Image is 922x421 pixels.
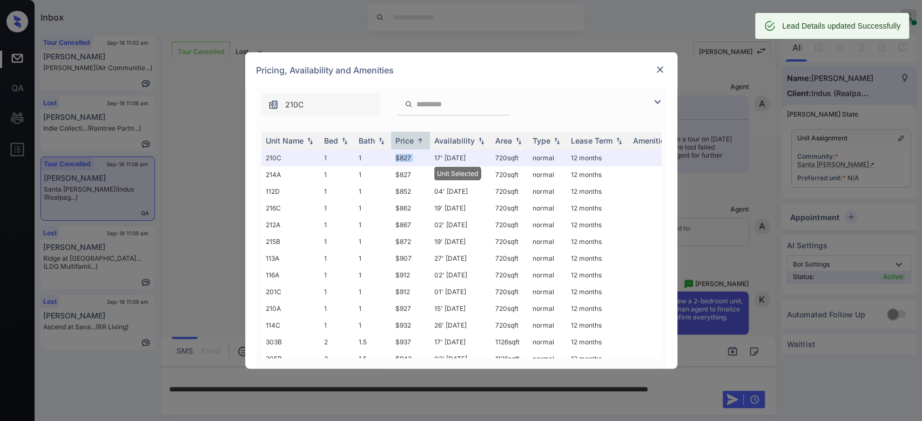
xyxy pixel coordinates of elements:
td: normal [528,300,567,317]
td: 27' [DATE] [430,250,491,267]
td: 720 sqft [491,317,528,334]
span: 210C [285,99,304,111]
td: $907 [391,250,430,267]
td: 720 sqft [491,250,528,267]
div: Pricing, Availability and Amenities [245,52,677,88]
td: 1 [320,283,354,300]
td: 216C [261,200,320,216]
td: 15' [DATE] [430,300,491,317]
td: normal [528,183,567,200]
img: icon-zuma [268,99,279,110]
td: 12 months [567,233,629,250]
td: 116A [261,267,320,283]
td: normal [528,200,567,216]
td: 1 [354,317,391,334]
td: 19' [DATE] [430,233,491,250]
td: 720 sqft [491,233,528,250]
td: 02' [DATE] [430,350,491,367]
td: 12 months [567,350,629,367]
td: normal [528,350,567,367]
td: 720 sqft [491,166,528,183]
td: 1 [320,150,354,166]
td: 19' [DATE] [430,200,491,216]
td: 1 [354,166,391,183]
td: 12 months [567,267,629,283]
td: 12 months [567,317,629,334]
td: 720 sqft [491,300,528,317]
img: sorting [614,137,624,145]
td: normal [528,216,567,233]
td: 26' [DATE] [430,317,491,334]
td: 12 months [567,166,629,183]
td: normal [528,150,567,166]
img: icon-zuma [651,96,664,108]
div: Bath [359,136,375,145]
td: 12 months [567,183,629,200]
div: Area [495,136,512,145]
td: $932 [391,317,430,334]
td: 12 months [567,150,629,166]
img: sorting [339,137,350,145]
td: 1 [354,233,391,250]
td: 720 sqft [491,267,528,283]
td: 1 [320,166,354,183]
td: 12 months [567,334,629,350]
td: $827 [391,166,430,183]
td: 1126 sqft [491,334,528,350]
td: 12 months [567,200,629,216]
td: $852 [391,183,430,200]
td: 1 [320,233,354,250]
td: 214A [261,166,320,183]
td: 112D [261,183,320,200]
div: Bed [324,136,338,145]
td: 113A [261,250,320,267]
td: 1 [320,267,354,283]
td: 1 [320,250,354,267]
td: 12 months [567,216,629,233]
td: $927 [391,300,430,317]
td: 1 [354,183,391,200]
img: icon-zuma [405,99,413,109]
td: 303B [261,334,320,350]
td: 1 [320,183,354,200]
td: 02' [DATE] [430,216,491,233]
img: sorting [476,137,487,145]
td: 1 [354,250,391,267]
div: Price [395,136,414,145]
td: 17' [DATE] [430,150,491,166]
td: 215B [261,233,320,250]
td: $937 [391,334,430,350]
td: 2 [320,334,354,350]
td: 1 [320,216,354,233]
td: 01' [DATE] [430,283,491,300]
td: 1 [354,200,391,216]
td: $872 [391,233,430,250]
td: normal [528,166,567,183]
td: 02' [DATE] [430,267,491,283]
td: 1 [354,300,391,317]
td: 1126 sqft [491,350,528,367]
img: sorting [513,137,524,145]
div: Lease Term [571,136,613,145]
td: $867 [391,216,430,233]
td: $827 [391,150,430,166]
td: 1.5 [354,350,391,367]
td: 1 [320,300,354,317]
td: 720 sqft [491,150,528,166]
td: 1 [320,200,354,216]
td: 201C [261,283,320,300]
td: 720 sqft [491,283,528,300]
div: Lead Details updated Successfully [782,16,900,36]
td: 720 sqft [491,200,528,216]
td: 1.5 [354,334,391,350]
div: Availability [434,136,475,145]
td: 17' [DATE] [430,334,491,350]
td: 1 [354,216,391,233]
td: 720 sqft [491,216,528,233]
div: Type [533,136,550,145]
td: 114C [261,317,320,334]
img: sorting [415,137,426,145]
td: normal [528,317,567,334]
td: 210A [261,300,320,317]
td: normal [528,334,567,350]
